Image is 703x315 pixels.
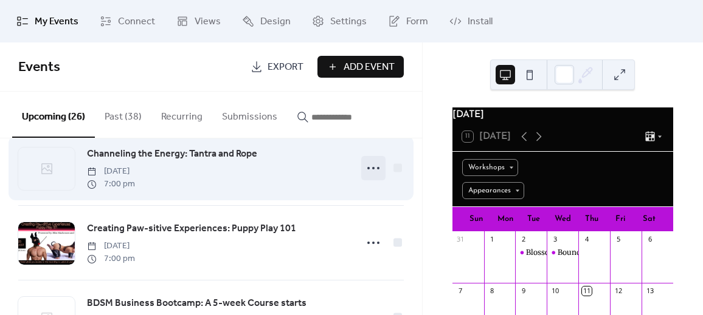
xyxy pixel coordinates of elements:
[645,286,654,296] div: 13
[303,5,376,38] a: Settings
[87,240,135,252] span: [DATE]
[87,146,257,162] a: Channeling the Energy: Tantra and Rope
[91,5,164,38] a: Connect
[268,60,303,75] span: Export
[95,92,151,137] button: Past (38)
[7,5,88,38] a: My Events
[12,92,95,138] button: Upcoming (26)
[87,147,257,161] span: Channeling the Energy: Tantra and Rope
[577,207,606,231] div: Thu
[344,60,395,75] span: Add Event
[519,286,528,296] div: 9
[452,107,673,122] div: [DATE]
[233,5,300,38] a: Design
[241,56,313,78] a: Export
[550,235,559,244] div: 3
[488,235,497,244] div: 1
[582,235,591,244] div: 4
[515,248,547,258] div: Blossoming with Sissification
[550,286,559,296] div: 10
[456,235,465,244] div: 31
[549,207,577,231] div: Wed
[456,286,465,296] div: 7
[118,15,155,29] span: Connect
[87,221,296,237] a: Creating Paw-sitive Experiences: Puppy Play 101
[379,5,437,38] a: Form
[614,235,623,244] div: 5
[526,248,632,258] div: Blossoming with Sissification
[606,207,634,231] div: Fri
[645,235,654,244] div: 6
[167,5,230,38] a: Views
[635,207,663,231] div: Sat
[582,286,591,296] div: 11
[440,5,502,38] a: Install
[87,178,135,191] span: 7:00 pm
[87,296,306,311] a: BDSM Business Bootcamp: A 5-week Course starts
[488,286,497,296] div: 8
[614,286,623,296] div: 12
[260,15,291,29] span: Design
[547,248,578,258] div: Boundless Creativity: Innovative Ways to Use Rope in Play
[330,15,367,29] span: Settings
[35,15,78,29] span: My Events
[195,15,221,29] span: Views
[212,92,287,137] button: Submissions
[491,207,519,231] div: Mon
[87,165,135,178] span: [DATE]
[519,235,528,244] div: 2
[87,296,306,311] span: BDSM Business Bootcamp: A 5-week Course starts
[468,15,493,29] span: Install
[87,252,135,265] span: 7:00 pm
[406,15,428,29] span: Form
[462,207,491,231] div: Sun
[519,207,548,231] div: Tue
[317,56,404,78] button: Add Event
[87,222,296,236] span: Creating Paw-sitive Experiences: Puppy Play 101
[151,92,212,137] button: Recurring
[18,54,60,81] span: Events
